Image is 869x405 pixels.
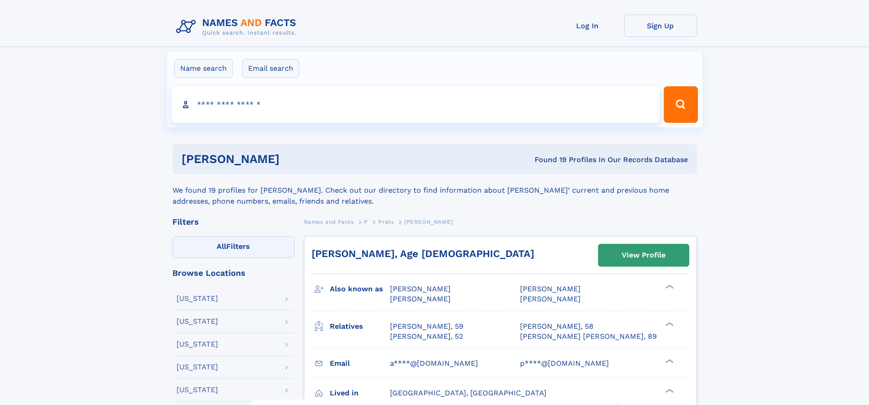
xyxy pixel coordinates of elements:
a: View Profile [598,244,689,266]
input: search input [172,86,660,123]
a: [PERSON_NAME], 52 [390,331,463,342]
span: All [217,242,226,251]
div: [US_STATE] [177,341,218,348]
span: Prats [378,219,394,225]
a: [PERSON_NAME], 59 [390,321,463,331]
button: Search Button [664,86,697,123]
div: ❯ [663,388,674,394]
span: [PERSON_NAME] [520,295,581,303]
h1: [PERSON_NAME] [182,153,407,165]
img: Logo Names and Facts [172,15,304,39]
div: ❯ [663,358,674,364]
div: [US_STATE] [177,386,218,394]
div: [US_STATE] [177,363,218,371]
div: View Profile [622,245,666,266]
div: We found 19 profiles for [PERSON_NAME]. Check out our directory to find information about [PERSON... [172,174,697,207]
a: Prats [378,216,394,227]
a: P [364,216,368,227]
div: ❯ [663,321,674,327]
span: [PERSON_NAME] [404,219,453,225]
a: Log In [551,15,624,37]
h3: Also known as [330,281,390,297]
h3: Relatives [330,319,390,334]
span: [GEOGRAPHIC_DATA], [GEOGRAPHIC_DATA] [390,389,546,397]
span: [PERSON_NAME] [390,295,451,303]
div: [US_STATE] [177,318,218,325]
div: Browse Locations [172,269,295,277]
div: Found 19 Profiles In Our Records Database [407,155,688,165]
h3: Lived in [330,385,390,401]
a: Names and Facts [304,216,354,227]
div: [US_STATE] [177,295,218,302]
label: Name search [174,59,233,78]
a: [PERSON_NAME], Age [DEMOGRAPHIC_DATA] [312,248,534,259]
span: [PERSON_NAME] [390,284,451,293]
a: [PERSON_NAME] [PERSON_NAME], 89 [520,331,657,342]
label: Filters [172,236,295,258]
span: [PERSON_NAME] [520,284,581,293]
div: Filters [172,218,295,226]
label: Email search [242,59,299,78]
div: ❯ [663,284,674,290]
h3: Email [330,356,390,371]
span: P [364,219,368,225]
a: [PERSON_NAME], 58 [520,321,593,331]
a: Sign Up [624,15,697,37]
